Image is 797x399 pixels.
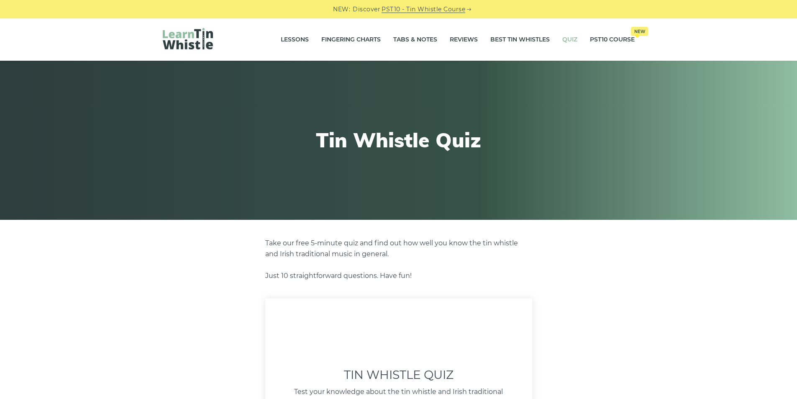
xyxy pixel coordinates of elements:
[450,29,478,50] a: Reviews
[281,29,309,50] a: Lessons
[590,29,635,50] a: PST10 CourseNew
[163,28,213,49] img: LearnTinWhistle.com
[393,29,437,50] a: Tabs & Notes
[245,128,553,152] h1: Tin Whistle Quiz
[280,366,516,385] p: Tin Whistle Quiz
[490,29,550,50] a: Best Tin Whistles
[265,238,532,281] p: Take our free 5-minute quiz and find out how well you know the tin whistle and Irish traditional ...
[321,29,381,50] a: Fingering Charts
[562,29,577,50] a: Quiz
[631,27,648,36] span: New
